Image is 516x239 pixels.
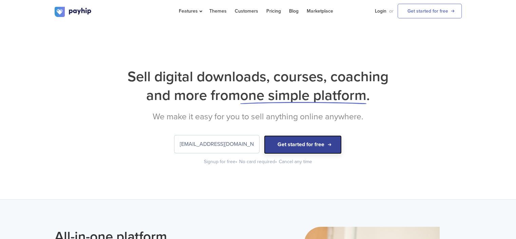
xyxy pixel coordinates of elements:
[240,87,366,104] span: one simple platform
[279,158,312,165] div: Cancel any time
[55,112,462,122] h2: We make it easy for you to sell anything online anywhere.
[398,4,462,18] a: Get started for free
[264,135,342,154] button: Get started for free
[366,87,370,104] span: .
[174,135,259,153] input: Enter your email address
[275,159,277,165] span: •
[55,67,462,105] h1: Sell digital downloads, courses, coaching and more from
[179,8,201,14] span: Features
[204,158,238,165] div: Signup for free
[239,158,278,165] div: No card required
[55,7,92,17] img: logo.svg
[235,159,237,165] span: •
